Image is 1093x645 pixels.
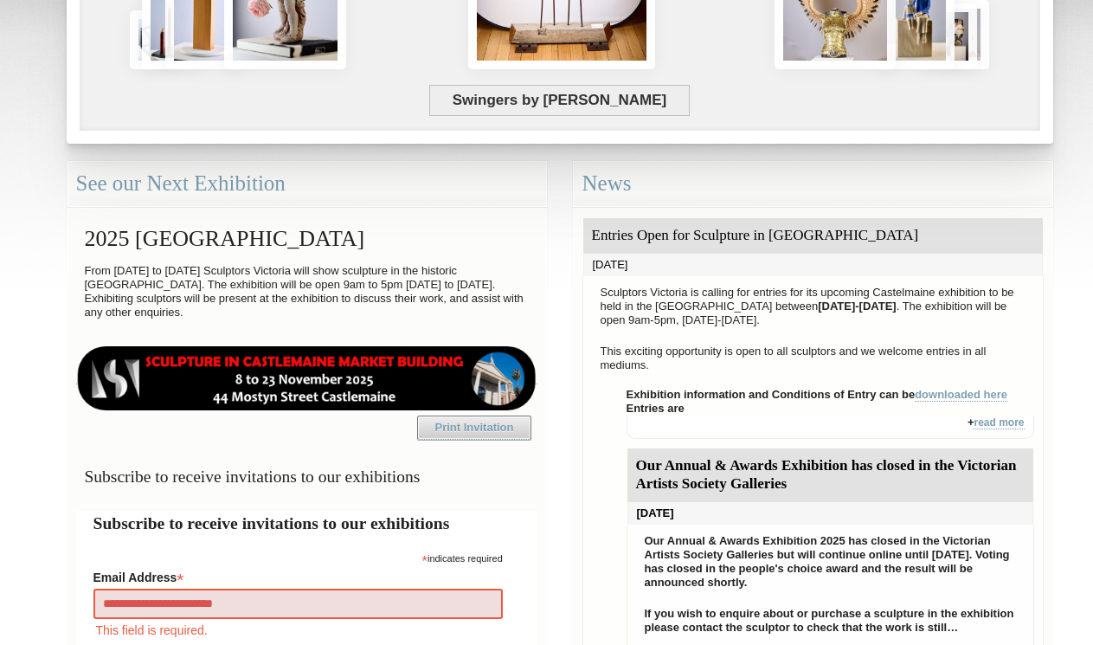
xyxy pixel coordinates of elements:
div: [DATE] [627,502,1033,525]
div: + [627,416,1034,439]
div: See our Next Exhibition [67,161,547,207]
strong: [DATE]-[DATE] [818,300,897,313]
label: Email Address [93,565,503,586]
h3: Subscribe to receive invitations to our exhibitions [76,460,537,493]
p: This exciting opportunity is open to all sculptors and we welcome entries in all mediums. [592,340,1034,377]
p: If you wish to enquire about or purchase a sculpture in the exhibition please contact the sculpto... [636,603,1025,639]
div: Our Annual & Awards Exhibition has closed in the Victorian Artists Society Galleries [627,448,1033,502]
p: Sculptors Victoria is calling for entries for its upcoming Castelmaine exhibition to be held in t... [592,281,1034,332]
div: News [573,161,1053,207]
div: indicates required [93,549,503,565]
img: castlemaine-ldrbd25v2.png [76,346,537,410]
a: read more [974,416,1024,429]
div: This field is required. [93,621,503,640]
h2: Subscribe to receive invitations to our exhibitions [93,511,520,536]
p: From [DATE] to [DATE] Sculptors Victoria will show sculpture in the historic [GEOGRAPHIC_DATA]. T... [76,260,537,324]
a: downloaded here [915,388,1007,402]
strong: Exhibition information and Conditions of Entry can be [627,388,1008,402]
div: Entries Open for Sculpture in [GEOGRAPHIC_DATA] [583,218,1043,254]
a: Print Invitation [417,416,531,440]
span: Swingers by [PERSON_NAME] [429,85,690,116]
h2: 2025 [GEOGRAPHIC_DATA] [76,217,537,260]
p: Our Annual & Awards Exhibition 2025 has closed in the Victorian Artists Society Galleries but wil... [636,530,1025,594]
div: [DATE] [583,254,1043,276]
